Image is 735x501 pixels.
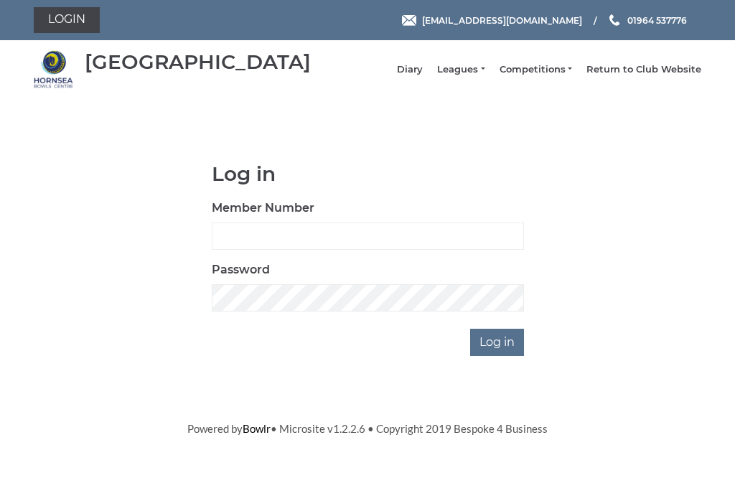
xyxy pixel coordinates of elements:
[437,63,484,76] a: Leagues
[187,422,548,435] span: Powered by • Microsite v1.2.2.6 • Copyright 2019 Bespoke 4 Business
[212,163,524,185] h1: Log in
[609,14,619,26] img: Phone us
[586,63,701,76] a: Return to Club Website
[402,15,416,26] img: Email
[470,329,524,356] input: Log in
[500,63,572,76] a: Competitions
[212,200,314,217] label: Member Number
[422,14,582,25] span: [EMAIL_ADDRESS][DOMAIN_NAME]
[34,7,100,33] a: Login
[212,261,270,278] label: Password
[243,422,271,435] a: Bowlr
[34,50,73,89] img: Hornsea Bowls Centre
[607,14,687,27] a: Phone us 01964 537776
[397,63,423,76] a: Diary
[402,14,582,27] a: Email [EMAIL_ADDRESS][DOMAIN_NAME]
[627,14,687,25] span: 01964 537776
[85,51,311,73] div: [GEOGRAPHIC_DATA]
